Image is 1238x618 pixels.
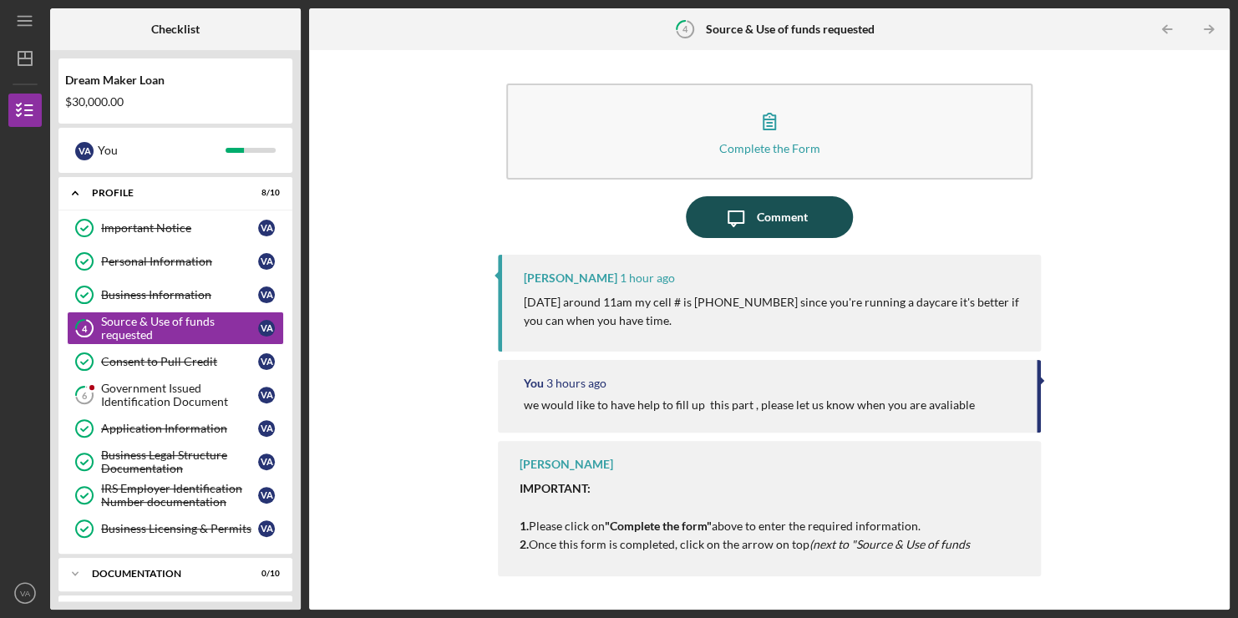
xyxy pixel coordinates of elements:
[98,136,226,165] div: You
[506,84,1032,180] button: Complete the Form
[604,519,711,533] strong: "Complete the form"
[67,312,284,345] a: 4Source & Use of funds requestedVA
[258,487,275,504] div: V A
[67,479,284,512] a: IRS Employer Identification Number documentationVA
[65,95,286,109] div: $30,000.00
[67,512,284,545] a: Business Licensing & PermitsVA
[101,482,258,509] div: IRS Employer Identification Number documentation
[523,271,616,285] div: [PERSON_NAME]
[250,188,280,198] div: 8 / 10
[719,142,820,154] div: Complete the Form
[67,445,284,479] a: Business Legal Structure DocumentationVA
[67,211,284,245] a: Important NoticeVA
[258,286,275,303] div: V A
[151,23,200,36] b: Checklist
[258,353,275,370] div: V A
[258,320,275,337] div: V A
[258,387,275,403] div: V A
[619,271,674,285] time: 2025-10-01 20:00
[757,196,808,238] div: Comment
[258,453,275,470] div: V A
[519,537,528,551] strong: 2.
[82,390,88,401] tspan: 6
[250,569,280,579] div: 0 / 10
[92,188,238,198] div: Profile
[519,481,590,495] strong: IMPORTANT:
[519,519,528,533] strong: 1.
[545,377,606,390] time: 2025-10-01 18:23
[101,355,258,368] div: Consent to Pull Credit
[519,535,1023,573] p: Once this form is completed, click on the arrow on top to continue.
[523,398,974,412] div: we would like to have help to fill up this part , please let us know when you are avaliable
[258,253,275,270] div: V A
[519,458,612,471] div: [PERSON_NAME]
[82,323,88,334] tspan: 4
[20,589,31,598] text: VA
[67,245,284,278] a: Personal InformationVA
[101,522,258,535] div: Business Licensing & Permits
[101,288,258,301] div: Business Information
[101,448,258,475] div: Business Legal Structure Documentation
[523,293,1023,331] p: [DATE] around 11am my cell # is [PHONE_NUMBER] since you're running a daycare it's better if you ...
[67,345,284,378] a: Consent to Pull CreditVA
[258,420,275,437] div: V A
[101,221,258,235] div: Important Notice
[101,382,258,408] div: Government Issued Identification Document
[92,569,238,579] div: Documentation
[682,23,688,34] tspan: 4
[706,23,875,36] b: Source & Use of funds requested
[519,479,1023,535] p: Please click on above to enter the required information.
[67,412,284,445] a: Application InformationVA
[523,377,543,390] div: You
[258,520,275,537] div: V A
[65,73,286,87] div: Dream Maker Loan
[67,378,284,412] a: 6Government Issued Identification DocumentVA
[67,278,284,312] a: Business InformationVA
[101,315,258,342] div: Source & Use of funds requested
[686,196,853,238] button: Comment
[101,422,258,435] div: Application Information
[258,220,275,236] div: V A
[101,255,258,268] div: Personal Information
[75,142,94,160] div: V A
[8,576,42,610] button: VA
